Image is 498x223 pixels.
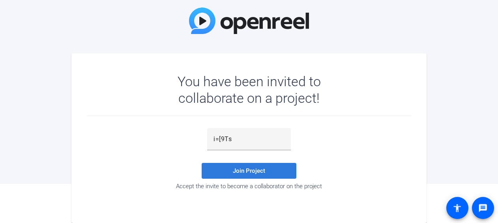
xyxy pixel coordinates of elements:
div: Accept the invite to become a collaborator on the project [87,183,411,190]
mat-icon: message [478,203,488,213]
img: OpenReel Logo [189,8,309,34]
div: You have been invited to collaborate on a project! [155,73,344,106]
input: Password [213,134,285,144]
button: Join Project [202,163,296,179]
mat-icon: accessibility [453,203,462,213]
span: Join Project [233,167,265,174]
